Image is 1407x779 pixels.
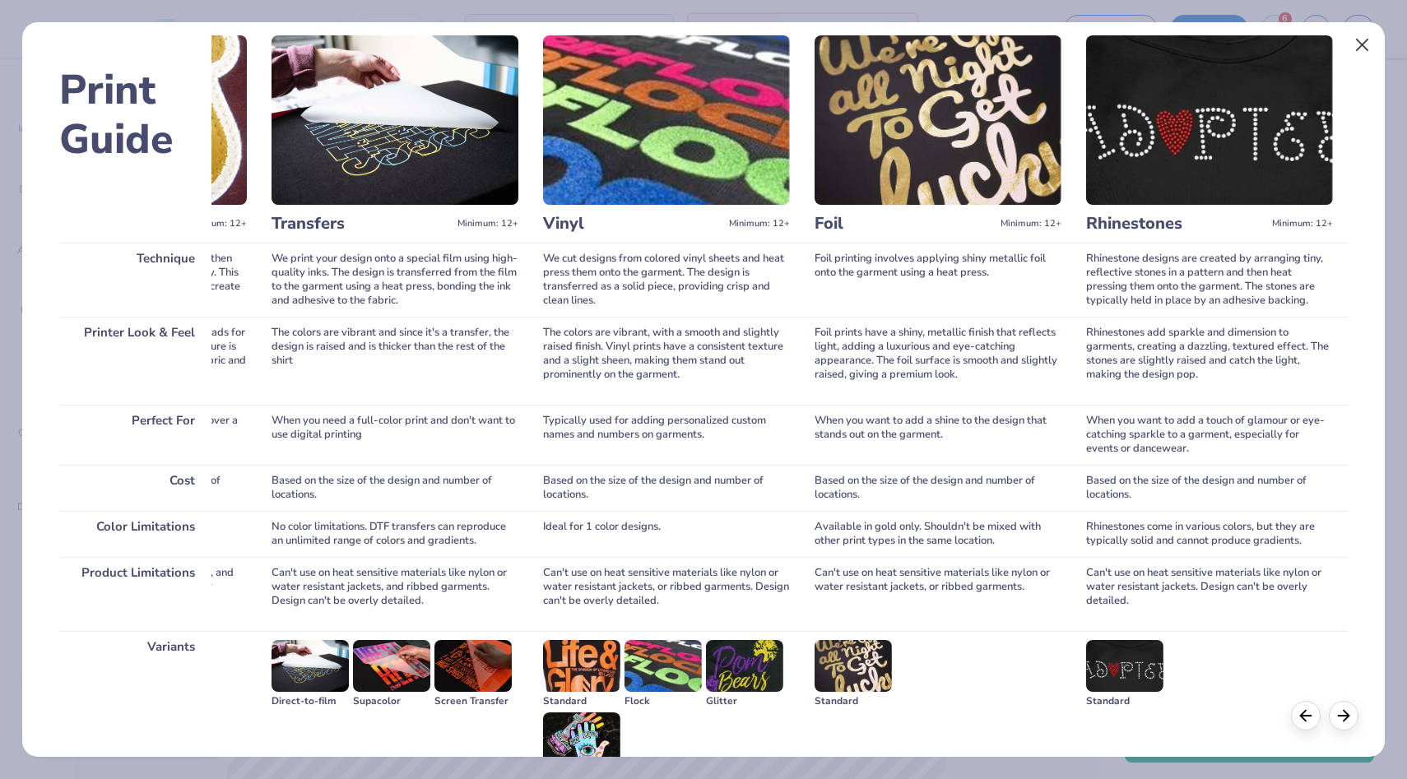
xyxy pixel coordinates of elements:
div: Typically used for adding personalized custom names and numbers on garments. [543,405,790,465]
div: We print your design onto a special film using high-quality inks. The design is transferred from ... [272,243,518,317]
div: Ideal for 1 color designs. [543,511,790,557]
div: Flock [625,694,702,708]
div: The colors are vibrant, with a smooth and slightly raised finish. Vinyl prints have a consistent ... [543,317,790,405]
h2: Print Guide [59,66,211,165]
div: Screen Transfer [434,694,512,708]
div: Can't use on heat sensitive materials like nylon or water resistant jackets, and ribbed garments.... [272,557,518,631]
div: Color Limitations [59,511,211,557]
span: Minimum: 12+ [457,218,518,230]
div: The colors are vibrant and since it's a transfer, the design is raised and is thicker than the re... [272,317,518,405]
img: Standard [543,640,620,692]
div: Supacolor [353,694,430,708]
div: Can't use on heat sensitive materials like nylon or water resistant jackets, or ribbed garments. [815,557,1061,631]
button: Close [1347,30,1378,61]
span: Minimum: 12+ [1272,218,1333,230]
div: Available in gold only. Shouldn't be mixed with other print types in the same location. [815,511,1061,557]
img: Screen Transfer [434,640,512,692]
img: Standard [815,640,892,692]
img: Direct-to-film [272,640,349,692]
div: Technique [59,243,211,317]
div: Foil printing involves applying shiny metallic foil onto the garment using a heat press. [815,243,1061,317]
img: Holographic [543,712,620,764]
img: Rhinestones [1086,35,1333,205]
div: Printer Look & Feel [59,317,211,405]
div: Based on the size of the design and number of locations. [1086,465,1333,511]
div: Rhinestones come in various colors, but they are typically solid and cannot produce gradients. [1086,511,1333,557]
h3: Vinyl [543,213,722,234]
span: Minimum: 12+ [1001,218,1061,230]
div: Can't use on heat sensitive materials like nylon or water resistant jackets, or ribbed garments. ... [543,557,790,631]
div: Standard [815,694,892,708]
div: Standard [1086,694,1163,708]
div: Cost [59,465,211,511]
div: Perfect For [59,405,211,465]
h3: Foil [815,213,994,234]
h3: Rhinestones [1086,213,1265,234]
span: Minimum: 12+ [186,218,247,230]
div: Based on the size of the design and number of locations. [272,465,518,511]
img: Flock [625,640,702,692]
div: When you need a full-color print and don't want to use digital printing [272,405,518,465]
img: Glitter [706,640,783,692]
div: Can't use on heat sensitive materials like nylon or water resistant jackets. Design can't be over... [1086,557,1333,631]
div: Product Limitations [59,557,211,631]
div: Glitter [706,694,783,708]
div: Based on the size of the design and number of locations. [543,465,790,511]
div: No color limitations. DTF transfers can reproduce an unlimited range of colors and gradients. [272,511,518,557]
img: Standard [1086,640,1163,692]
img: Vinyl [543,35,790,205]
span: Minimum: 12+ [729,218,790,230]
div: Rhinestone designs are created by arranging tiny, reflective stones in a pattern and then heat pr... [1086,243,1333,317]
div: We cut designs from colored vinyl sheets and heat press them onto the garment. The design is tran... [543,243,790,317]
img: Transfers [272,35,518,205]
h3: Transfers [272,213,451,234]
div: Rhinestones add sparkle and dimension to garments, creating a dazzling, textured effect. The ston... [1086,317,1333,405]
div: Foil prints have a shiny, metallic finish that reflects light, adding a luxurious and eye-catchin... [815,317,1061,405]
div: Based on the size of the design and number of locations. [815,465,1061,511]
div: Direct-to-film [272,694,349,708]
div: When you want to add a shine to the design that stands out on the garment. [815,405,1061,465]
img: Supacolor [353,640,430,692]
div: Standard [543,694,620,708]
div: When you want to add a touch of glamour or eye-catching sparkle to a garment, especially for even... [1086,405,1333,465]
img: Foil [815,35,1061,205]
